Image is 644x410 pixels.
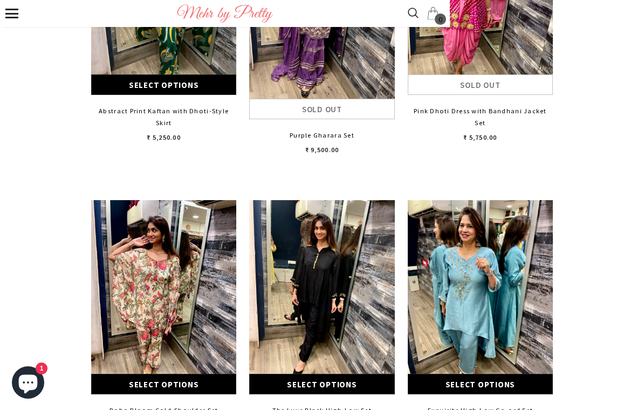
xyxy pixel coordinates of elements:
[408,105,553,129] a: Pink Dhoti Dress with Bandhani Jacket Set
[305,146,339,154] span: ₹ 9,500.00
[463,133,497,141] span: ₹ 5,750.00
[249,99,394,119] button: Sold Out
[435,13,446,25] span: 0
[408,374,553,394] a: Select options
[427,7,440,20] a: 0
[91,74,236,95] a: Select options
[9,366,47,401] inbox-online-store-chat: Shopify online store chat
[177,4,273,23] img: Logo Footer
[414,107,547,127] span: Pink Dhoti Dress with Bandhani Jacket Set
[290,131,354,139] span: Purple Gharara Set
[147,133,181,141] span: ₹ 5,250.00
[408,74,553,95] button: Sold Out
[99,107,229,127] span: Abstract Print Kaftan with Dhoti-Style Skirt
[91,374,236,394] a: Select options
[249,129,394,141] a: Purple Gharara Set
[249,374,394,394] a: Select options
[91,105,236,129] a: Abstract Print Kaftan with Dhoti-Style Skirt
